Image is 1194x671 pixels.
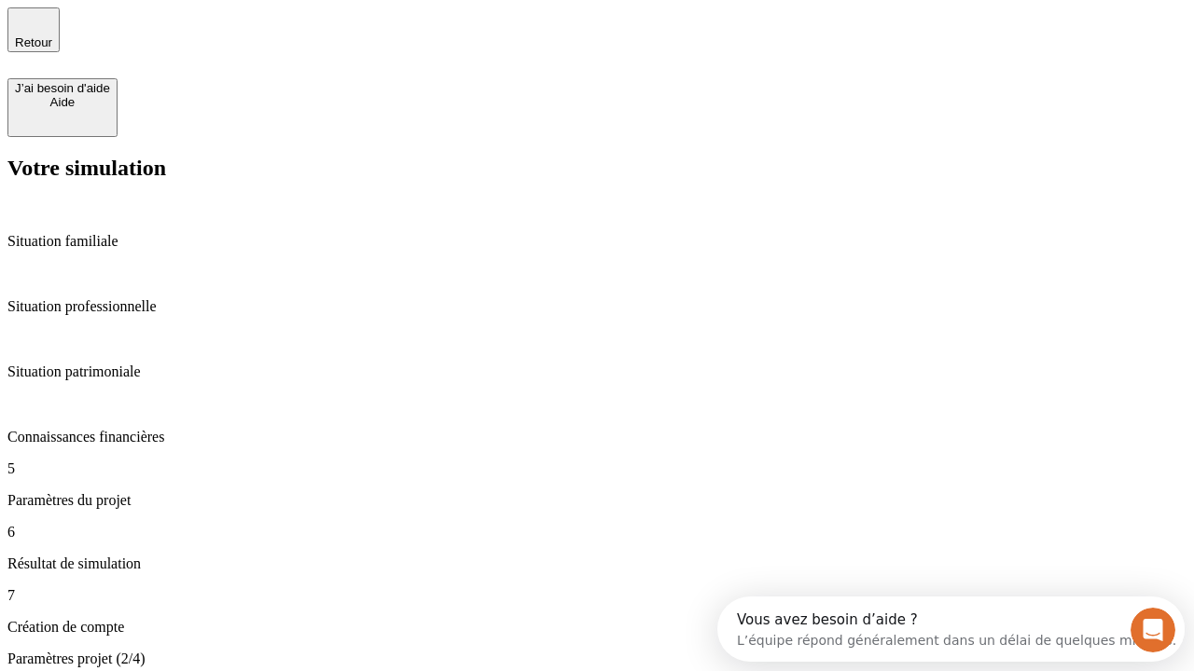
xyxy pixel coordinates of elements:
[7,298,1187,315] p: Situation professionnelle
[1131,608,1175,652] iframe: Intercom live chat
[7,429,1187,445] p: Connaissances financières
[7,619,1187,636] p: Création de compte
[717,596,1185,662] iframe: Intercom live chat discovery launcher
[7,460,1187,477] p: 5
[20,31,459,50] div: L’équipe répond généralement dans un délai de quelques minutes.
[7,363,1187,380] p: Situation patrimoniale
[7,156,1187,181] h2: Votre simulation
[7,7,514,59] div: Ouvrir le Messenger Intercom
[7,650,1187,667] p: Paramètres projet (2/4)
[7,78,118,137] button: J’ai besoin d'aideAide
[7,7,60,52] button: Retour
[7,492,1187,509] p: Paramètres du projet
[7,233,1187,250] p: Situation familiale
[15,95,110,109] div: Aide
[7,524,1187,541] p: 6
[15,81,110,95] div: J’ai besoin d'aide
[20,16,459,31] div: Vous avez besoin d’aide ?
[7,555,1187,572] p: Résultat de simulation
[15,35,52,49] span: Retour
[7,587,1187,604] p: 7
